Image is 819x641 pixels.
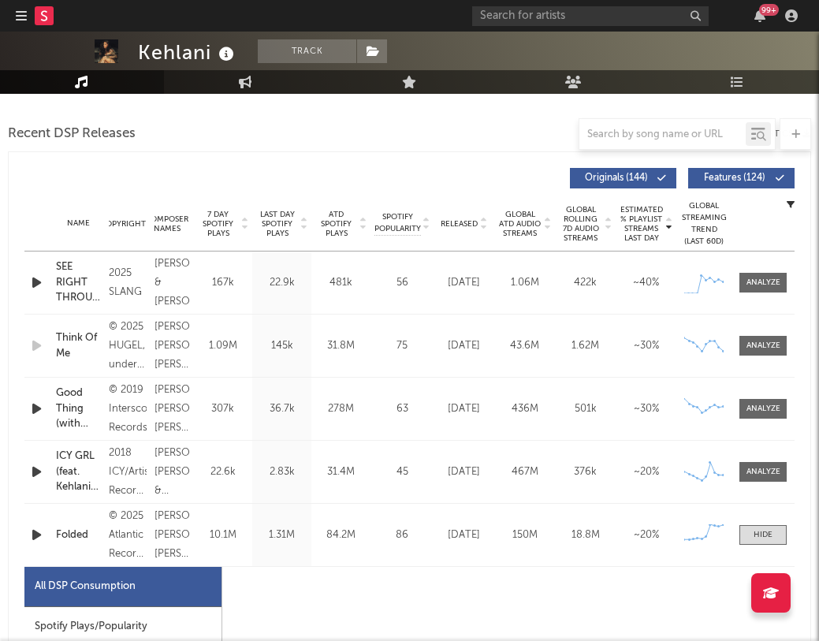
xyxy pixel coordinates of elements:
[56,527,101,543] a: Folded
[688,168,795,188] button: Features(124)
[498,338,551,354] div: 43.6M
[437,464,490,480] div: [DATE]
[315,210,357,238] span: ATD Spotify Plays
[559,338,612,354] div: 1.62M
[579,129,746,141] input: Search by song name or URL
[315,527,367,543] div: 84.2M
[197,338,248,354] div: 1.09M
[109,264,147,302] div: 2025 SLANG
[56,386,101,432] a: Good Thing (with [PERSON_NAME])
[256,275,307,291] div: 22.9k
[374,338,430,354] div: 75
[315,338,367,354] div: 31.8M
[154,255,189,311] div: [PERSON_NAME] & [PERSON_NAME]
[559,205,602,243] span: Global Rolling 7D Audio Streams
[197,527,248,543] div: 10.1M
[620,338,672,354] div: ~ 30 %
[109,507,147,564] div: © 2025 Atlantic Records Group LLC
[698,173,771,183] span: Features ( 124 )
[197,210,239,238] span: 7 Day Spotify Plays
[620,205,663,243] span: Estimated % Playlist Streams Last Day
[256,401,307,417] div: 36.7k
[154,507,189,564] div: [PERSON_NAME], [PERSON_NAME], [PERSON_NAME] [PERSON_NAME], [PERSON_NAME], [PERSON_NAME] +2 others
[35,577,136,596] div: All DSP Consumption
[315,464,367,480] div: 31.4M
[374,401,430,417] div: 63
[56,218,101,229] div: Name
[145,214,188,233] span: Composer Names
[154,318,189,375] div: [PERSON_NAME], [PERSON_NAME], [PERSON_NAME] [PERSON_NAME], [PERSON_NAME], [PERSON_NAME] +3 others
[472,6,709,26] input: Search for artists
[570,168,676,188] button: Originals(144)
[620,275,672,291] div: ~ 40 %
[620,527,672,543] div: ~ 20 %
[559,401,612,417] div: 501k
[498,210,542,238] span: Global ATD Audio Streams
[498,401,551,417] div: 436M
[559,275,612,291] div: 422k
[258,39,356,63] button: Track
[754,9,765,22] button: 99+
[437,275,490,291] div: [DATE]
[197,401,248,417] div: 307k
[56,259,101,306] a: SEE RIGHT THROUGH ME (feat. [GEOGRAPHIC_DATA])
[154,381,189,438] div: [PERSON_NAME], [PERSON_NAME], [PERSON_NAME], [PERSON_NAME] & [PERSON_NAME]
[374,464,430,480] div: 45
[759,4,779,16] div: 99 +
[256,464,307,480] div: 2.83k
[374,211,421,235] span: Spotify Popularity
[437,338,490,354] div: [DATE]
[374,275,430,291] div: 56
[24,567,222,607] div: All DSP Consumption
[498,464,551,480] div: 467M
[559,464,612,480] div: 376k
[256,527,307,543] div: 1.31M
[498,527,551,543] div: 150M
[559,527,612,543] div: 18.8M
[154,444,189,501] div: [PERSON_NAME], [PERSON_NAME] & [PERSON_NAME]
[256,210,298,238] span: Last Day Spotify Plays
[56,330,101,361] a: Think Of Me
[680,200,728,248] div: Global Streaming Trend (Last 60D)
[498,275,551,291] div: 1.06M
[374,527,430,543] div: 86
[138,39,238,65] div: Kehlani
[315,275,367,291] div: 481k
[437,401,490,417] div: [DATE]
[620,401,672,417] div: ~ 30 %
[620,464,672,480] div: ~ 20 %
[109,444,147,501] div: 2018 ICY/Artistry Records/Warner Bros. Records Inc.
[197,275,248,291] div: 167k
[580,173,653,183] span: Originals ( 144 )
[315,401,367,417] div: 278M
[441,219,478,229] span: Released
[197,464,248,480] div: 22.6k
[56,449,101,495] a: ICY GRL (feat. Kehlani) - Bae Mix
[437,527,490,543] div: [DATE]
[109,318,147,375] div: © 2025 HUGEL, under exclusive license to Universal Music GmbH
[109,381,147,438] div: © 2019 Interscope Records
[100,219,146,229] span: Copyright
[256,338,307,354] div: 145k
